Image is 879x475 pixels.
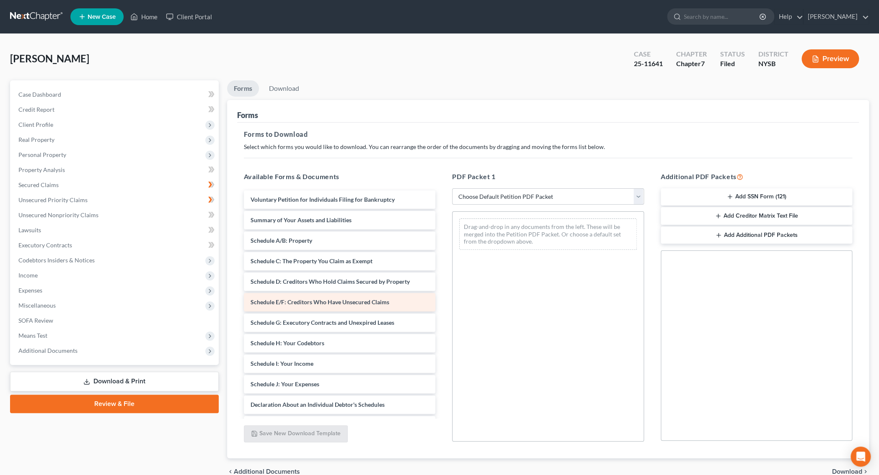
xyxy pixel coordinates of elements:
div: NYSB [758,59,788,69]
span: Additional Documents [234,468,300,475]
a: Secured Claims [12,177,219,193]
h5: Available Forms & Documents [244,172,436,182]
a: SOFA Review [12,313,219,328]
span: [PERSON_NAME] [10,52,89,64]
input: Search by name... [684,9,760,24]
a: chevron_left Additional Documents [227,468,300,475]
div: Case [633,49,662,59]
button: Add Creditor Matrix Text File [661,207,853,225]
span: Credit Report [18,106,54,113]
span: Schedule H: Your Codebtors [251,339,324,347]
div: Chapter [676,59,706,69]
div: Status [720,49,745,59]
span: New Case [88,14,116,20]
a: Download & Print [10,372,219,391]
span: SOFA Review [18,317,53,324]
a: Review & File [10,395,219,413]
span: Real Property [18,136,54,143]
span: Unsecured Priority Claims [18,196,88,203]
a: Property Analysis [12,162,219,177]
button: Save New Download Template [244,425,348,443]
span: Income [18,272,38,279]
button: Preview [801,49,859,68]
span: Schedule D: Creditors Who Hold Claims Secured by Property [251,278,410,285]
i: chevron_right [862,468,869,475]
span: Summary of Your Assets and Liabilities [251,216,352,223]
i: chevron_left [227,468,234,475]
a: [PERSON_NAME] [804,9,869,24]
div: Drag-and-drop in any documents from the left. These will be merged into the Petition PDF Packet. ... [459,218,637,250]
p: Select which forms you would like to download. You can rearrange the order of the documents by dr... [244,143,853,151]
span: Means Test [18,332,47,339]
div: Filed [720,59,745,69]
a: Lawsuits [12,223,219,238]
span: Declaration About an Individual Debtor's Schedules [251,401,385,408]
a: Help [775,9,803,24]
a: Credit Report [12,102,219,117]
span: Codebtors Insiders & Notices [18,257,95,264]
h5: Forms to Download [244,129,853,139]
span: Schedule J: Your Expenses [251,380,319,388]
a: Client Portal [162,9,216,24]
span: Executory Contracts [18,241,72,249]
span: Schedule I: Your Income [251,360,313,367]
div: District [758,49,788,59]
span: 7 [701,59,704,67]
span: Additional Documents [18,347,78,354]
h5: Additional PDF Packets [661,172,853,182]
a: Unsecured Nonpriority Claims [12,208,219,223]
span: Miscellaneous [18,302,56,309]
span: Schedule A/B: Property [251,237,312,244]
a: Executory Contracts [12,238,219,253]
div: 25-11641 [633,59,662,69]
a: Download [262,80,306,97]
span: Schedule E/F: Creditors Who Have Unsecured Claims [251,298,389,306]
a: Forms [227,80,259,97]
div: Open Intercom Messenger [851,447,871,467]
button: Download chevron_right [832,468,869,475]
button: Add Additional PDF Packets [661,226,853,244]
span: Secured Claims [18,181,59,188]
span: Lawsuits [18,226,41,234]
h5: PDF Packet 1 [452,172,644,182]
a: Home [126,9,162,24]
span: Download [832,468,862,475]
span: Expenses [18,287,42,294]
div: Forms [237,110,258,120]
span: Personal Property [18,151,66,158]
a: Case Dashboard [12,87,219,102]
span: Client Profile [18,121,53,128]
span: Schedule C: The Property You Claim as Exempt [251,257,372,264]
span: Property Analysis [18,166,65,173]
span: Schedule G: Executory Contracts and Unexpired Leases [251,319,394,326]
div: Chapter [676,49,706,59]
span: Voluntary Petition for Individuals Filing for Bankruptcy [251,196,395,203]
span: Case Dashboard [18,91,61,98]
a: Unsecured Priority Claims [12,193,219,208]
button: Add SSN Form (121) [661,188,853,206]
span: Unsecured Nonpriority Claims [18,211,98,218]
